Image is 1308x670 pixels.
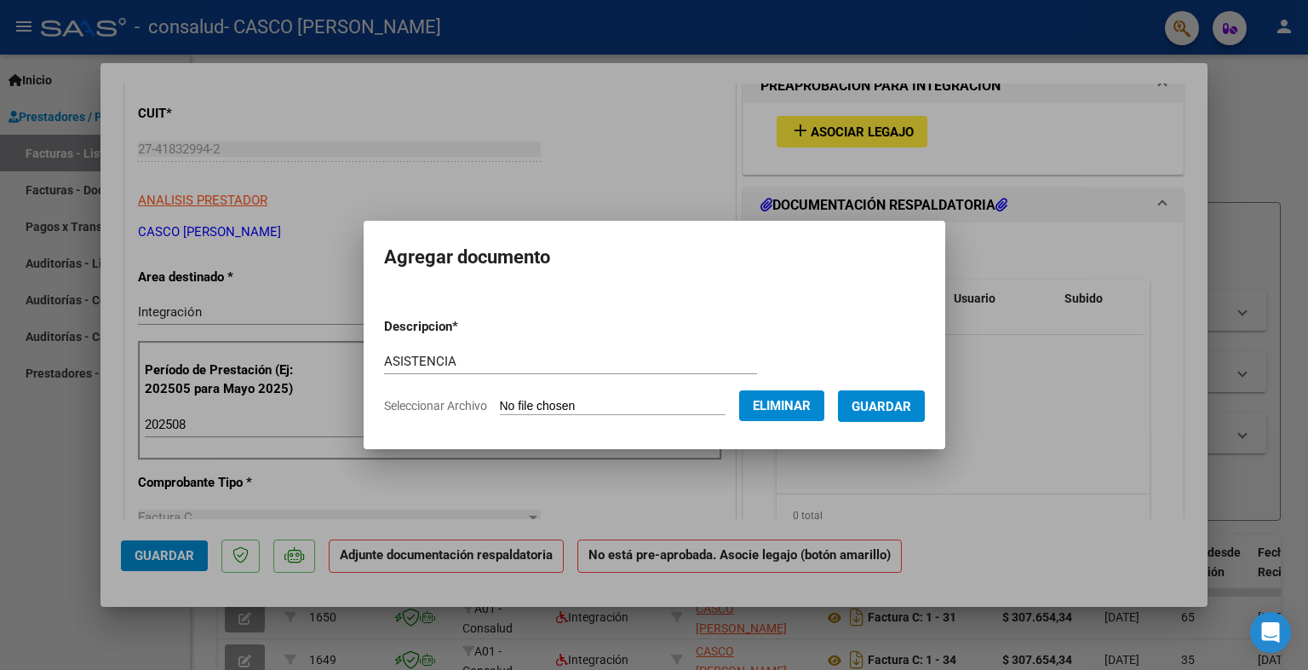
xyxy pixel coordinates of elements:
[753,398,811,413] span: Eliminar
[1250,612,1291,653] div: Open Intercom Messenger
[838,390,925,422] button: Guardar
[384,399,487,413] span: Seleccionar Archivo
[852,399,911,414] span: Guardar
[384,241,925,274] h2: Agregar documento
[739,390,824,421] button: Eliminar
[384,317,547,337] p: Descripcion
